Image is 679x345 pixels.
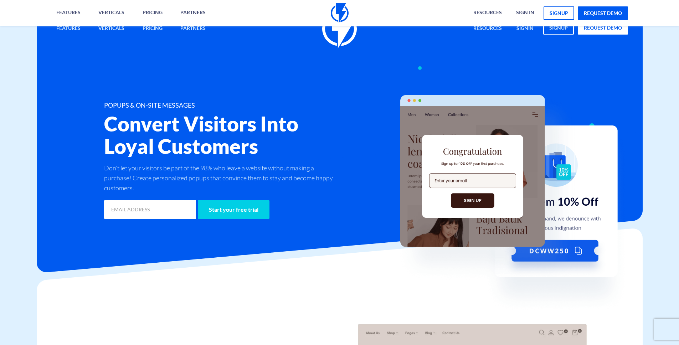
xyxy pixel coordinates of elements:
[93,21,130,36] a: Verticals
[544,6,574,20] a: signup
[511,21,539,36] a: signin
[104,102,334,109] h1: POPUPS & ON-SITE MESSAGES
[578,21,628,35] a: request demo
[51,21,86,36] a: Features
[137,21,168,36] a: Pricing
[104,200,196,219] input: EMAIL ADDRESS
[543,21,574,35] a: signup
[578,6,628,20] a: request demo
[198,200,269,219] input: Start your free trial
[104,113,334,158] h2: Convert Visitors Into Loyal Customers
[175,21,211,36] a: Partners
[468,21,507,36] a: Resources
[104,163,334,193] p: Don’t let your visitors be part of the 98% who leave a website without making a purchase! Create ...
